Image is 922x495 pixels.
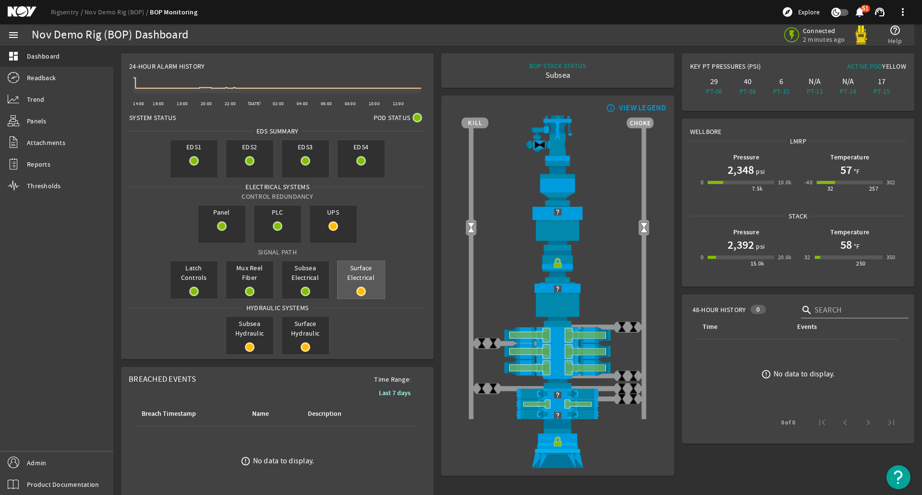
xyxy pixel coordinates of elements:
[778,253,792,262] div: 20.0k
[754,167,764,176] span: psi
[321,101,332,107] text: 06:00
[628,383,639,394] img: ValveClose.png
[796,322,891,332] div: Events
[133,101,144,107] text: 14:00
[840,162,852,178] h1: 57
[242,182,313,192] span: Electrical Systems
[804,253,811,262] div: 32
[867,77,897,86] div: 17
[703,322,717,332] div: Time
[226,317,273,340] span: Subsea Hydraulic
[752,184,763,193] div: 7.5k
[273,101,284,107] text: 02:00
[461,343,654,360] img: ShearRamOpen.png
[306,409,375,419] div: Description
[476,383,487,394] img: ValveClose.png
[852,167,860,176] span: °F
[461,419,654,468] img: WellheadConnectorLock.png
[814,304,901,316] input: Search
[847,62,883,71] span: Active Pod
[830,228,869,237] b: Temperature
[781,418,795,427] div: 0 of 0
[308,409,341,419] div: Description
[338,140,385,154] span: EDS4
[461,327,654,343] img: ShearRamOpen.png
[778,178,792,187] div: 10.0k
[226,140,273,154] span: EDS2
[874,6,886,18] mat-icon: support_agent
[461,115,654,161] img: RiserAdapter.png
[27,138,65,147] span: Attachments
[886,178,896,187] div: 302
[751,259,764,268] div: 15.0k
[889,24,901,36] mat-icon: help_outline
[628,321,639,333] img: ValveClose.png
[888,36,902,46] span: Help
[766,86,796,96] div: PT-10
[803,35,845,44] span: 2 minutes ago
[461,205,654,251] img: UpperAnnular.png
[253,126,302,136] span: EDS SUMMARY
[827,184,834,193] div: 32
[619,103,667,113] div: VIEW LEGEND
[85,8,150,16] a: Nov Demo Rig (BOP)
[534,139,546,151] img: Valve2Close.png
[700,86,729,96] div: PT-06
[461,205,654,218] img: Unknown.png
[854,7,864,17] button: 51
[310,205,357,219] span: UPS
[728,162,754,178] h1: 2,348
[761,369,771,379] mat-icon: error_outline
[733,86,763,96] div: PT-08
[170,140,218,154] span: EDS1
[379,388,411,398] b: Last 7 days
[461,399,654,409] img: PipeRamOpen.png
[243,303,312,313] span: Hydraulic Systems
[701,322,784,332] div: Time
[604,104,616,112] mat-icon: info_outline
[32,30,188,40] div: Nov Demo Rig (BOP) Dashboard
[225,101,236,107] text: 22:00
[852,241,860,251] span: °F
[801,304,813,316] i: search
[393,101,404,107] text: 12:00
[798,7,820,17] span: Explore
[51,8,85,16] a: Rigsentry
[345,101,356,107] text: 08:00
[27,95,44,104] span: Trend
[692,305,746,314] span: 48-Hour History
[834,86,863,96] div: PT-14
[682,119,914,136] div: Wellbore
[465,222,477,234] img: Valve2Open.png
[529,61,586,71] div: BOP STACK STATUS
[374,113,411,122] span: Pod Status
[487,383,499,394] img: ValveClose.png
[461,282,654,295] img: Unknown.png
[701,178,704,187] div: 0
[856,259,865,268] div: 250
[170,261,218,284] span: Latch Controls
[690,61,798,75] div: Key PT Pressures (PSI)
[129,61,205,71] span: 24-Hour Alarm History
[804,178,813,187] div: -40
[366,374,418,384] span: Time Range:
[297,101,308,107] text: 04:00
[800,86,830,96] div: PT-12
[253,456,315,466] div: No data to display.
[248,101,261,107] text: [DATE]
[616,393,628,405] img: ValveClose.png
[150,8,197,17] a: BOP Monitoring
[201,101,212,107] text: 20:00
[153,101,164,107] text: 16:00
[882,62,906,71] span: Yellow
[797,322,817,332] div: Events
[142,409,196,419] div: Breach Timestamp
[461,251,654,282] img: RiserConnectorLock.png
[252,409,269,419] div: Name
[369,101,380,107] text: 10:00
[177,101,188,107] text: 18:00
[616,370,628,382] img: ValveClose.png
[830,153,869,162] b: Temperature
[251,409,295,419] div: Name
[282,140,329,154] span: EDS3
